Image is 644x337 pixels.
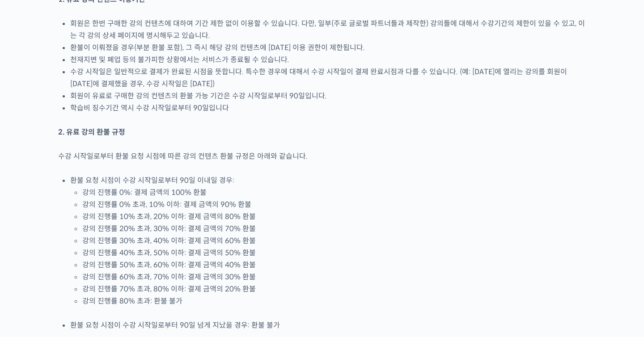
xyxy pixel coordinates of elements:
li: 천재지변 및 폐업 등의 불가피한 상황에서는 서비스가 종료될 수 있습니다. [70,54,586,66]
p: 수강 시작일로부터 환불 요청 시점에 따른 강의 컨텐츠 환불 규정은 아래와 같습니다. [58,150,586,162]
li: 강의 진행률 70% 초과, 80% 이하: 결제 금액의 20% 환불 [82,283,586,295]
li: 환불 요청 시점이 수강 시작일로부터 90일 넘게 지났을 경우: 환불 불가 [70,319,586,331]
li: 환불 요청 시점이 수강 시작일로부터 90일 이내일 경우: [70,174,586,307]
li: 강의 진행률 0% 초과, 10% 이하: 결제 금액의 90% 환불 [82,198,586,211]
li: 회원이 유료로 구매한 강의 컨텐츠의 환불 가능 기간은 수강 시작일로부터 90일입니다. [70,90,586,102]
li: 학습비 징수기간 역시 수강 시작일로부터 90일입니다 [70,102,586,114]
a: 설정 [115,263,172,285]
li: 환불이 이뤄졌을 경우(부분 환불 포함), 그 즉시 해당 강의 컨텐츠에 [DATE] 이용 권한이 제한됩니다. [70,42,586,54]
li: 강의 진행률 30% 초과, 40% 이하: 결제 금액의 60% 환불 [82,235,586,247]
span: 홈 [28,276,34,283]
li: 강의 진행률 60% 초과, 70% 이하: 결제 금액의 30% 환불 [82,271,586,283]
span: 설정 [138,276,149,283]
li: 강의 진행률 80% 초과: 환불 불가 [82,295,586,307]
a: 대화 [59,263,115,285]
li: 강의 진행률 20% 초과, 30% 이하: 결제 금액의 70% 환불 [82,223,586,235]
li: 회원은 한번 구매한 강의 컨텐츠에 대하여 기간 제한 없이 이용할 수 있습니다. 다만, 일부(주로 글로벌 파트너들과 제작한) 강의들에 대해서 수강기간의 제한이 있을 수 있고, ... [70,17,586,42]
strong: 2. 유료 강의 환불 규정 [58,127,125,137]
li: 강의 진행률 40% 초과, 50% 이하: 결제 금액의 50% 환불 [82,247,586,259]
li: 강의 진행률 50% 초과, 60% 이하: 결제 금액의 40% 환불 [82,259,586,271]
li: 수강 시작일은 일반적으로 결제가 완료된 시점을 뜻합니다. 특수한 경우에 대해서 수강 시작일이 결제 완료시점과 다를 수 있습니다. (예: [DATE]에 열리는 강의를 회원이 [... [70,66,586,90]
li: 강의 진행률 0%: 결제 금액의 100% 환불 [82,186,586,198]
span: 대화 [82,277,93,284]
li: 강의 진행률 10% 초과, 20% 이하: 결제 금액의 80% 환불 [82,211,586,223]
a: 홈 [3,263,59,285]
